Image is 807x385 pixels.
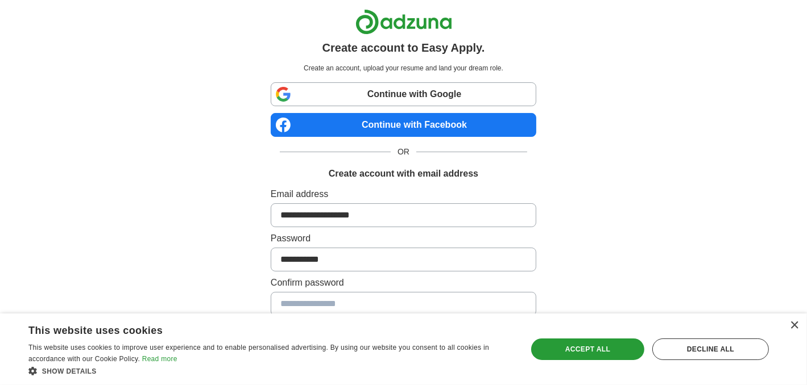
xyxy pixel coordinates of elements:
span: Show details [42,367,97,375]
img: Adzuna logo [355,9,452,35]
h1: Create account with email address [329,167,478,181]
a: Continue with Google [271,82,536,106]
div: Accept all [531,338,644,360]
a: Read more, opens a new window [142,355,177,363]
span: OR [391,146,416,158]
div: Close [790,321,798,330]
label: Confirm password [271,276,536,290]
a: Continue with Facebook [271,113,536,137]
div: Decline all [652,338,769,360]
label: Password [271,232,536,245]
h1: Create account to Easy Apply. [322,39,485,56]
label: Email address [271,187,536,201]
div: This website uses cookies [28,320,484,337]
div: Show details [28,365,512,376]
p: Create an account, upload your resume and land your dream role. [273,63,534,73]
span: This website uses cookies to improve user experience and to enable personalised advertising. By u... [28,344,489,363]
